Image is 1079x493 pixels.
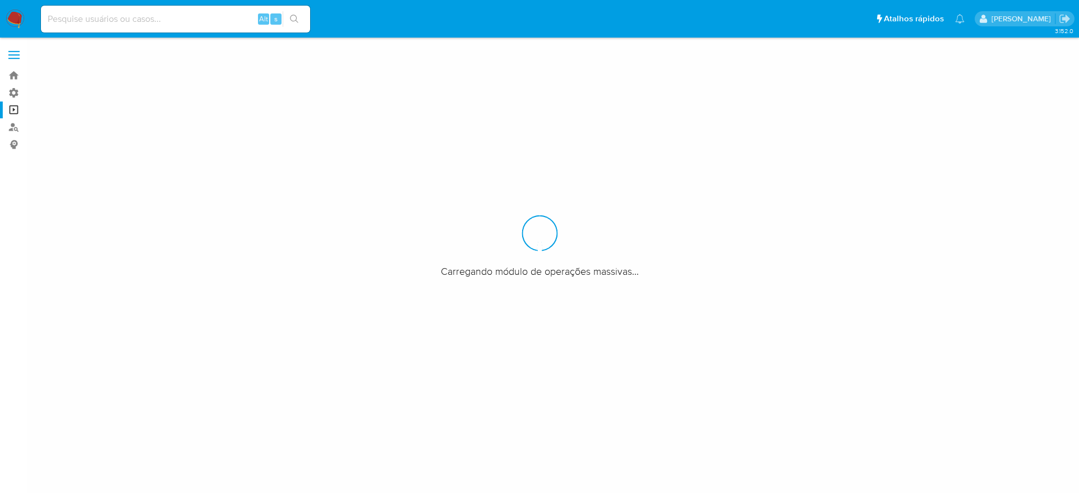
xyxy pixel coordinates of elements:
span: s [274,13,278,24]
span: Atalhos rápidos [884,13,944,25]
p: matheus.lima@mercadopago.com.br [992,13,1055,24]
span: Carregando módulo de operações massivas... [441,264,639,278]
input: Pesquise usuários ou casos... [41,12,310,26]
a: Sair [1059,13,1071,25]
button: search-icon [283,11,306,27]
span: Alt [259,13,268,24]
a: Notificações [955,14,965,24]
